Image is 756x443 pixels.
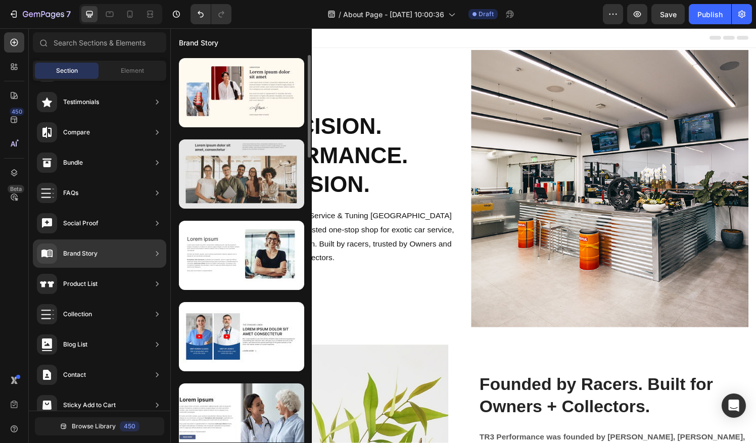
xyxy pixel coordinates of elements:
div: Collection [63,309,92,319]
button: 7 [4,4,75,24]
div: Blog List [63,339,87,350]
img: TR3 Performance Facility in South Florida [311,23,598,310]
div: Beta [8,185,24,193]
button: Save [651,4,685,24]
input: Search Sections & Elements [33,32,166,53]
div: Bundle [63,158,83,168]
div: Sticky Add to Cart [63,400,116,410]
div: Open Intercom Messenger [722,393,746,418]
div: Contact [63,370,86,380]
div: Product List [63,279,98,289]
div: Testimonials [63,97,99,107]
button: Publish [689,4,731,24]
div: FAQs [63,188,78,198]
span: Draft [479,10,494,19]
span: Section [56,66,78,75]
span: Save [660,10,677,19]
strong: TR3 Performance was founded by [PERSON_NAME], [PERSON_NAME], and [PERSON_NAME] in [DATE]. [320,419,595,439]
div: Publish [697,9,723,20]
span: About Page - [DATE] 10:00:36 [343,9,444,20]
span: Browse Library [72,422,116,431]
div: Undo/Redo [191,4,231,24]
div: Compare [63,127,90,137]
div: Brand Story [63,249,98,259]
p: 7 [66,8,71,20]
div: Social Proof [63,218,99,228]
div: 450 [120,421,139,431]
div: 450 [10,108,24,116]
h2: Founded by Racers. Built for Owners + Collectors. [319,356,606,404]
span: / [339,9,341,20]
iframe: Design area [170,28,756,443]
span: Element [121,66,144,75]
button: Browse Library450 [35,417,164,435]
